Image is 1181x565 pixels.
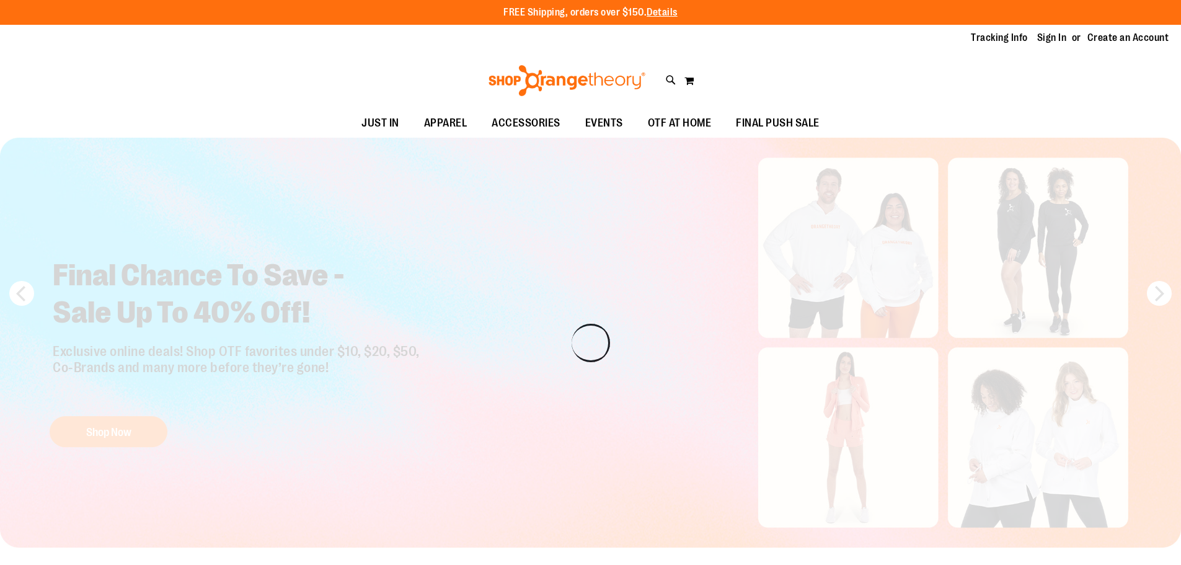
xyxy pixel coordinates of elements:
a: Create an Account [1087,31,1169,45]
a: Tracking Info [971,31,1028,45]
span: ACCESSORIES [492,109,560,137]
img: Shop Orangetheory [487,65,647,96]
a: JUST IN [349,109,412,138]
span: OTF AT HOME [648,109,712,137]
a: Details [647,7,678,18]
span: APPAREL [424,109,467,137]
a: Sign In [1037,31,1067,45]
span: FINAL PUSH SALE [736,109,820,137]
a: FINAL PUSH SALE [723,109,832,138]
a: EVENTS [573,109,635,138]
a: OTF AT HOME [635,109,724,138]
span: JUST IN [361,109,399,137]
span: EVENTS [585,109,623,137]
a: APPAREL [412,109,480,138]
a: ACCESSORIES [479,109,573,138]
p: FREE Shipping, orders over $150. [503,6,678,20]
